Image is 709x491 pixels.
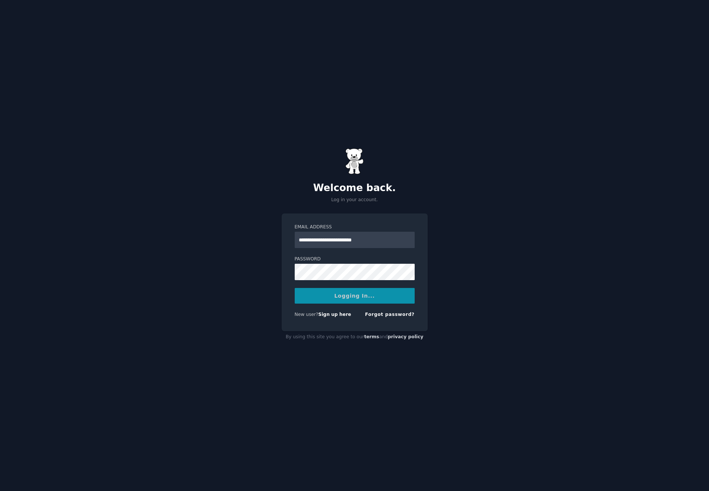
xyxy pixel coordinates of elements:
p: Log in your account. [282,197,428,203]
label: Password [295,256,415,263]
a: Sign up here [318,312,351,317]
a: privacy policy [388,334,424,339]
img: Gummy Bear [345,148,364,174]
label: Email Address [295,224,415,231]
span: New user? [295,312,319,317]
a: Forgot password? [365,312,415,317]
div: By using this site you agree to our and [282,331,428,343]
a: terms [364,334,379,339]
h2: Welcome back. [282,182,428,194]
